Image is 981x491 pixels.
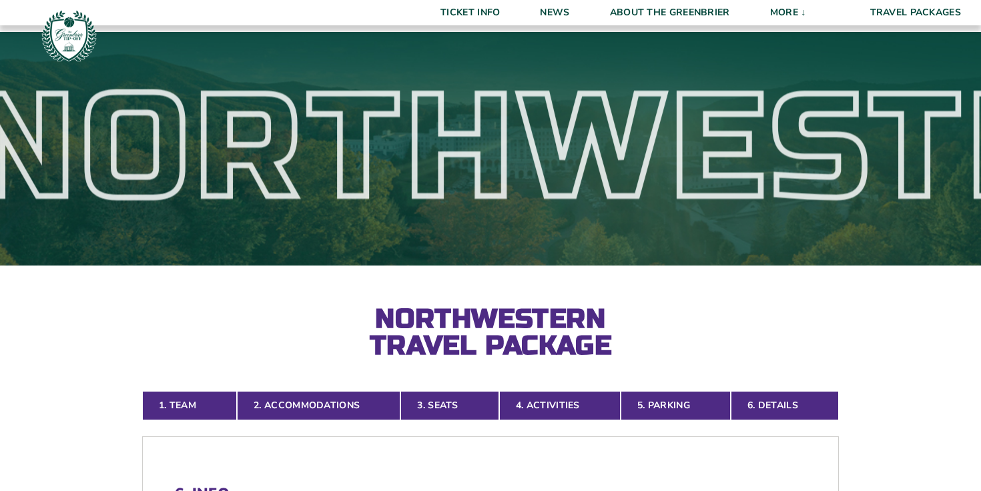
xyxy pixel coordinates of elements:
a: 1. Team [142,391,237,420]
a: 3. Seats [400,391,499,420]
a: 4. Activities [499,391,621,420]
h2: Northwestern Travel Package [344,306,637,359]
a: 2. Accommodations [237,391,400,420]
a: 5. Parking [621,391,731,420]
img: Greenbrier Tip-Off [40,7,98,65]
